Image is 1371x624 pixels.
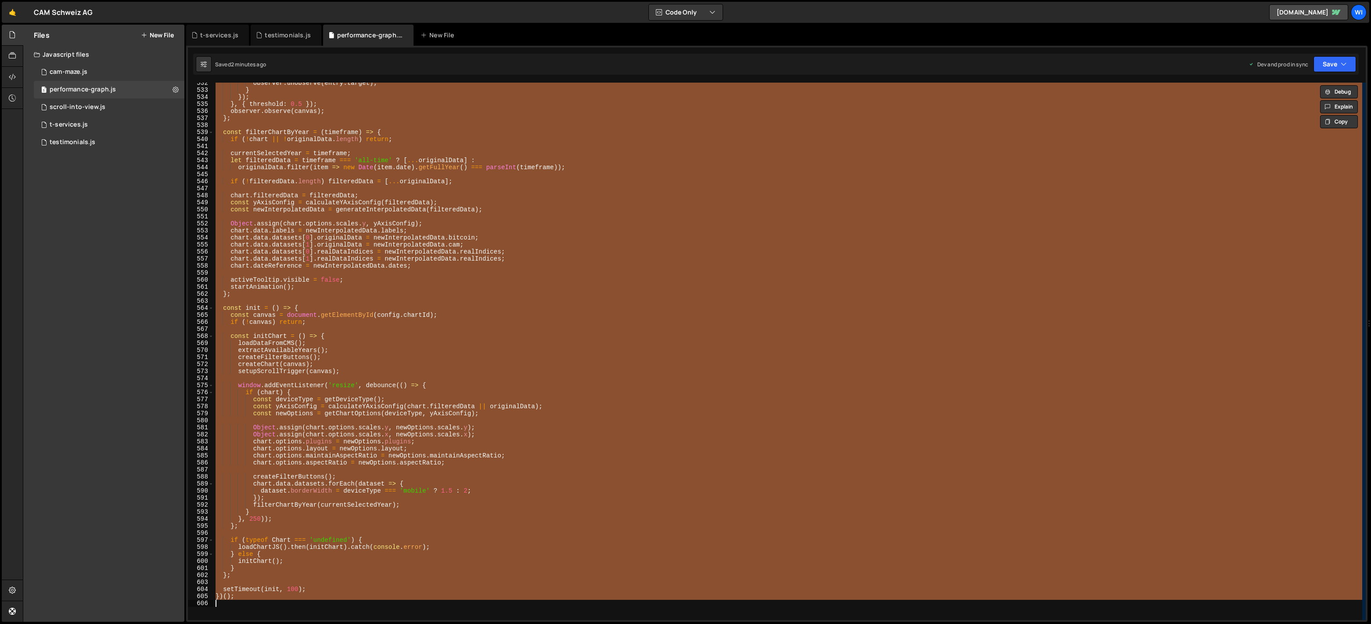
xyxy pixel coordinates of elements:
[188,319,214,326] div: 566
[50,68,87,76] div: cam-maze.js
[188,361,214,368] div: 572
[188,417,214,424] div: 580
[188,565,214,572] div: 601
[188,101,214,108] div: 535
[50,86,116,94] div: performance-graph.js
[34,30,50,40] h2: Files
[41,87,47,94] span: 1
[34,7,93,18] div: CAM Schweiz AG
[188,227,214,234] div: 553
[188,403,214,410] div: 578
[188,94,214,101] div: 534
[34,81,184,98] div: performance-graph.js
[188,136,214,143] div: 540
[34,63,184,81] div: 16518/44815.js
[188,459,214,466] div: 586
[188,276,214,283] div: 560
[188,473,214,480] div: 588
[188,206,214,213] div: 550
[200,31,238,40] div: t-services.js
[188,501,214,508] div: 592
[188,199,214,206] div: 549
[188,375,214,382] div: 574
[188,241,214,248] div: 555
[188,157,214,164] div: 543
[188,220,214,227] div: 552
[1320,115,1358,128] button: Copy
[188,129,214,136] div: 539
[188,80,214,87] div: 532
[188,487,214,494] div: 590
[188,248,214,255] div: 556
[188,122,214,129] div: 538
[188,445,214,452] div: 584
[34,134,184,151] div: 16518/45884.js
[188,579,214,586] div: 603
[188,192,214,199] div: 548
[188,150,214,157] div: 542
[188,87,214,94] div: 533
[188,290,214,297] div: 562
[188,312,214,319] div: 565
[188,530,214,537] div: 596
[1320,100,1358,113] button: Explain
[188,347,214,354] div: 570
[215,61,266,68] div: Saved
[50,121,88,129] div: t-services.js
[188,213,214,220] div: 551
[2,2,23,23] a: 🤙
[337,31,403,40] div: performance-graph.js
[421,31,457,40] div: New File
[188,234,214,241] div: 554
[188,544,214,551] div: 598
[188,572,214,579] div: 602
[1249,61,1308,68] div: Dev and prod in sync
[188,558,214,565] div: 600
[34,116,184,134] div: 16518/45966.js
[188,600,214,607] div: 606
[188,452,214,459] div: 585
[188,522,214,530] div: 595
[188,466,214,473] div: 587
[188,269,214,276] div: 559
[649,4,723,20] button: Code Only
[188,382,214,389] div: 575
[34,98,184,116] div: 16518/44910.js
[188,115,214,122] div: 537
[188,305,214,312] div: 564
[188,108,214,115] div: 536
[188,537,214,544] div: 597
[188,424,214,431] div: 581
[1351,4,1367,20] a: wi
[50,103,105,111] div: scroll-into-view.js
[188,396,214,403] div: 577
[188,340,214,347] div: 569
[188,389,214,396] div: 576
[188,551,214,558] div: 599
[188,410,214,417] div: 579
[188,368,214,375] div: 573
[1313,56,1356,72] button: Save
[188,262,214,269] div: 558
[1269,4,1348,20] a: [DOMAIN_NAME]
[188,283,214,290] div: 561
[188,515,214,522] div: 594
[141,32,174,39] button: New File
[188,255,214,262] div: 557
[188,178,214,185] div: 546
[188,333,214,340] div: 568
[188,586,214,593] div: 604
[231,61,266,68] div: 2 minutes ago
[188,431,214,438] div: 582
[188,185,214,192] div: 547
[188,326,214,333] div: 567
[1320,85,1358,98] button: Debug
[188,494,214,501] div: 591
[50,138,95,146] div: testimonials.js
[23,46,184,63] div: Javascript files
[188,171,214,178] div: 545
[188,593,214,600] div: 605
[265,31,310,40] div: testimonials.js
[188,354,214,361] div: 571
